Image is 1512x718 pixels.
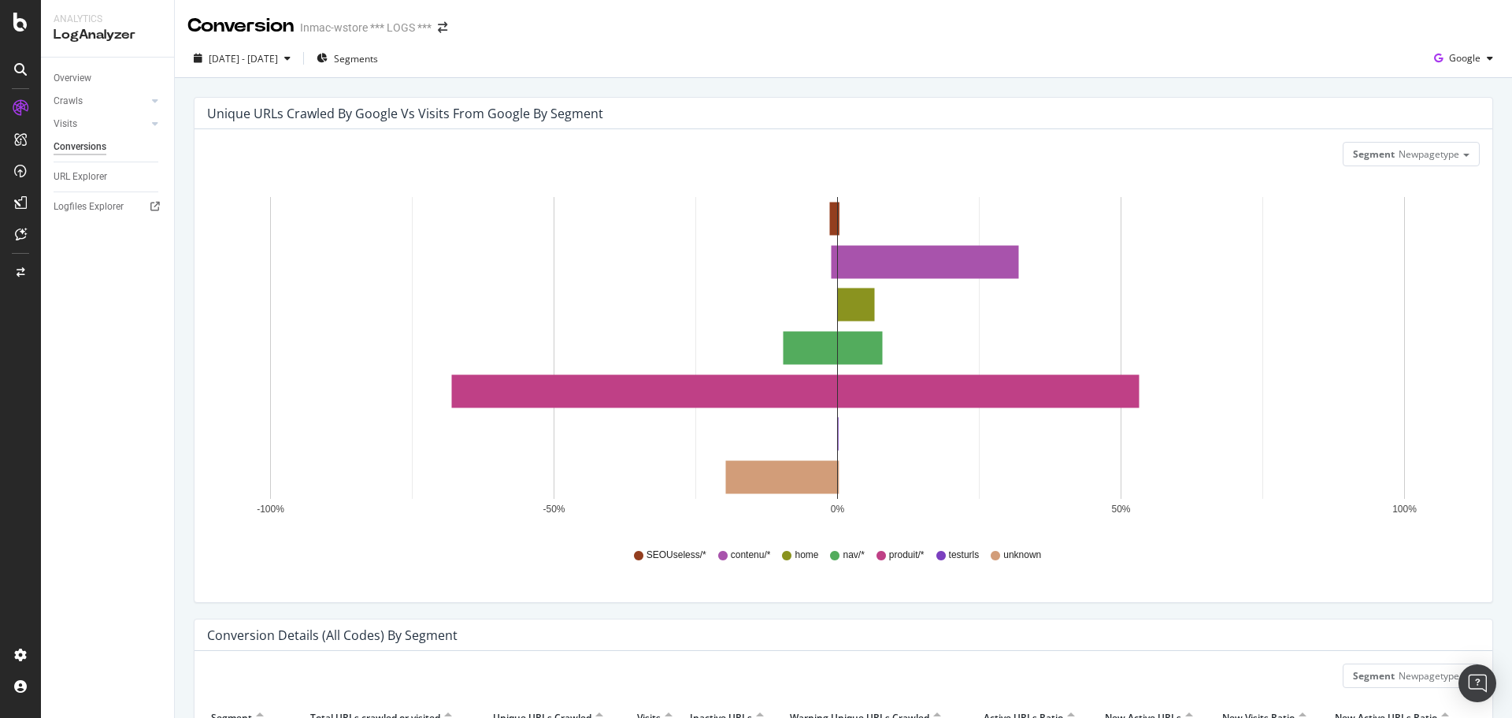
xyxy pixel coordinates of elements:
span: Newpagetype [1399,669,1459,683]
button: Google [1428,46,1499,71]
div: Conversion [187,13,294,39]
div: Overview [54,70,91,87]
div: arrow-right-arrow-left [438,22,447,33]
div: Conversions [54,139,106,155]
text: -100% [257,504,284,515]
span: produit/* [889,549,925,562]
svg: A chart. [207,179,1468,534]
div: Crawls [54,93,83,110]
a: Visits [54,116,147,132]
span: unknown [1003,549,1041,562]
a: Overview [54,70,163,87]
div: Unique URLs Crawled by google vs Visits from google by Segment [207,106,603,121]
span: Newpagetype [1399,147,1459,161]
div: Visits [54,116,77,132]
span: Segment [1353,669,1395,683]
span: Google [1449,51,1480,65]
span: home [795,549,818,562]
text: 100% [1392,504,1417,515]
div: LogAnalyzer [54,26,161,44]
span: testurls [949,549,980,562]
div: URL Explorer [54,169,107,185]
span: nav/* [843,549,864,562]
text: -50% [543,504,565,515]
div: Open Intercom Messenger [1458,664,1496,702]
text: 50% [1111,504,1130,515]
div: Analytics [54,13,161,26]
button: Segments [310,46,384,71]
span: Segments [334,52,378,65]
span: contenu/* [731,549,771,562]
span: [DATE] - [DATE] [209,52,278,65]
a: Crawls [54,93,147,110]
text: 0% [831,504,845,515]
a: URL Explorer [54,169,163,185]
div: Conversion Details (all codes) by Segment [207,627,458,643]
span: SEOUseless/* [647,549,706,562]
span: Segment [1353,147,1395,161]
a: Logfiles Explorer [54,199,163,215]
button: [DATE] - [DATE] [187,46,297,71]
a: Conversions [54,139,163,155]
div: Logfiles Explorer [54,199,124,215]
